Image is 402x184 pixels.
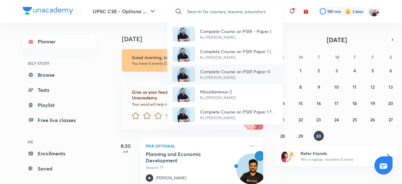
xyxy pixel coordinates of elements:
[167,44,283,64] a: AvatarComplete Course on PSIR Paper 1 (B) - Part IIIBy [PERSON_NAME]
[200,55,278,60] p: By [PERSON_NAME]
[167,24,283,44] a: AvatarComplete Course on PSIR - Paper IBy [PERSON_NAME]
[200,109,278,115] p: Complete Course on PSIR Paper 1 for Mains 2022 - Part II
[200,75,270,81] p: By [PERSON_NAME]
[167,64,283,84] a: AvatarComplete Course on PSIR Paper-IIBy [PERSON_NAME]
[200,68,270,75] p: Complete Course on PSIR Paper-II
[200,28,271,35] p: Complete Course on PSIR - Paper I
[200,115,278,121] p: By [PERSON_NAME]
[172,107,195,122] img: Avatar
[172,67,195,82] img: Avatar
[172,26,195,42] img: Avatar
[172,47,195,62] img: Avatar
[200,95,236,101] p: By [PERSON_NAME]
[172,87,195,102] img: Avatar
[200,88,236,95] p: Miscellaneous-2
[167,84,283,104] a: AvatarMiscellaneous-2By [PERSON_NAME]
[200,35,271,40] p: By [PERSON_NAME]
[200,48,278,55] p: Complete Course on PSIR Paper 1 (B) - Part III
[167,104,283,125] a: AvatarComplete Course on PSIR Paper 1 for Mains 2022 - Part IIBy [PERSON_NAME]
